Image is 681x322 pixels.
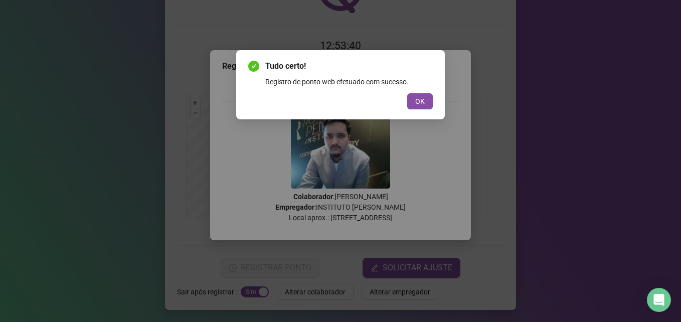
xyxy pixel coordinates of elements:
button: OK [407,93,433,109]
span: OK [415,96,425,107]
span: check-circle [248,61,259,72]
div: Open Intercom Messenger [647,288,671,312]
span: Tudo certo! [265,60,433,72]
div: Registro de ponto web efetuado com sucesso. [265,76,433,87]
